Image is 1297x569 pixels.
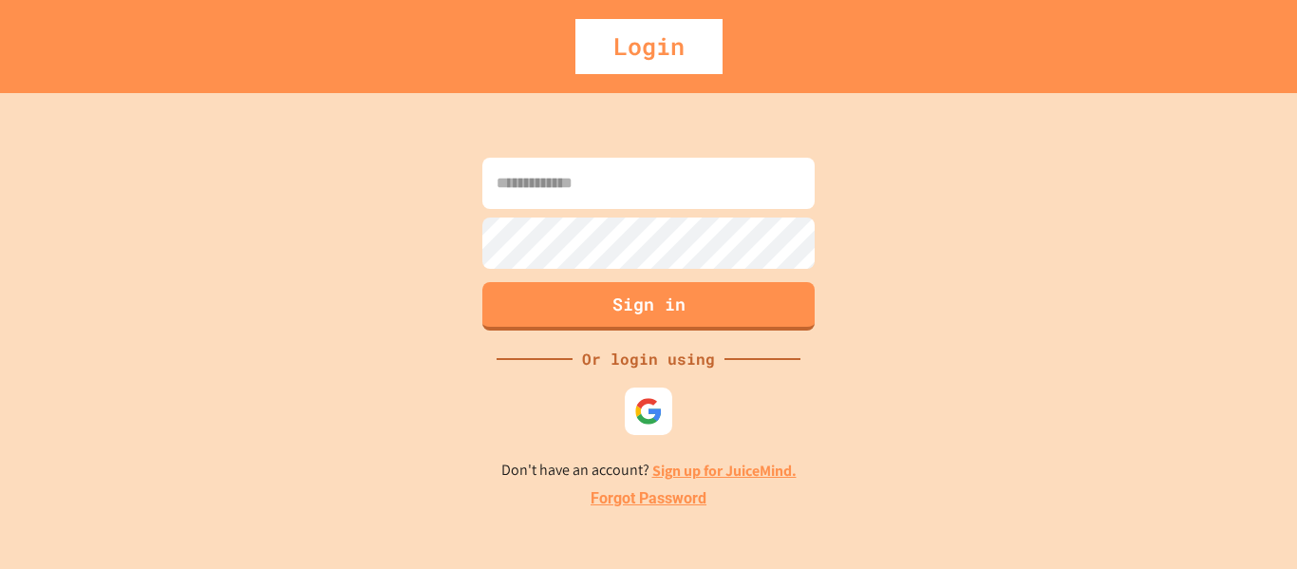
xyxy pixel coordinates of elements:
a: Sign up for JuiceMind. [652,461,797,481]
p: Don't have an account? [501,459,797,483]
button: Sign in [482,282,815,331]
img: google-icon.svg [634,397,663,426]
div: Or login using [573,348,724,370]
div: Login [575,19,723,74]
a: Forgot Password [591,487,706,510]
